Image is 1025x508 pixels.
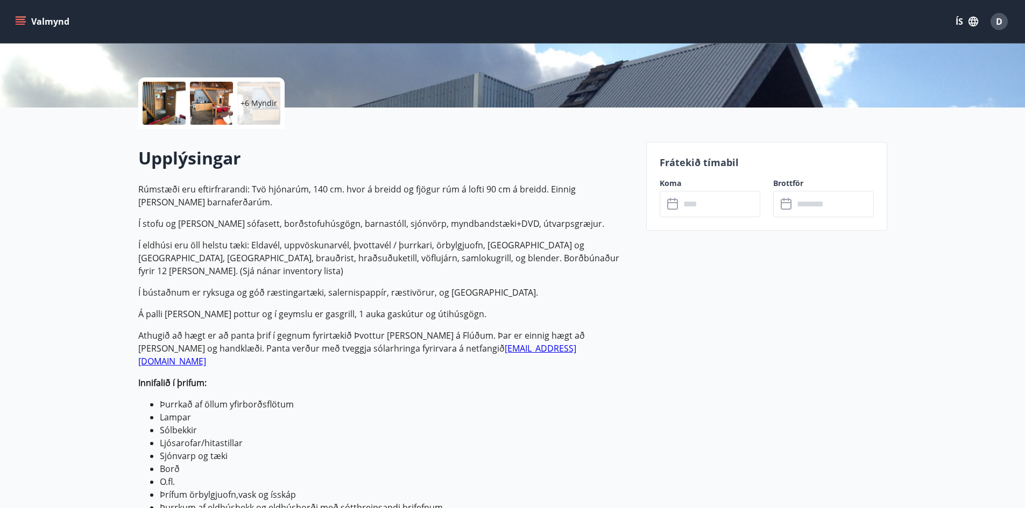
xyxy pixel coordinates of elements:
p: Rúmstæði eru eftirfrarandi: Tvö hjónarúm, 140 cm. hvor á breidd og fjögur rúm á lofti 90 cm á bre... [138,183,633,209]
li: Þrífum örbylgjuofn,vask og ísskáp [160,488,633,501]
button: D [986,9,1012,34]
p: Í eldhúsi eru öll helstu tæki: Eldavél, uppvöskunarvél, þvottavél / þurrkari, örbylgjuofn, [GEOGR... [138,239,633,277]
li: Borð [160,462,633,475]
li: Ljósarofar/hitastillar [160,437,633,449]
li: Sólbekkir [160,424,633,437]
span: D [996,16,1002,27]
label: Koma [660,178,760,189]
li: Lampar [160,411,633,424]
p: Í bústaðnum er ryksuga og góð ræstingartæki, salernispappír, ræstivörur, og [GEOGRAPHIC_DATA]. [138,286,633,299]
strong: Innifalið í þrifum: [138,377,207,389]
label: Brottför [773,178,874,189]
p: Á palli [PERSON_NAME] pottur og í geymslu er gasgrill, 1 auka gaskútur og útihúsgögn. [138,307,633,320]
li: O.fl. [160,475,633,488]
button: menu [13,12,74,31]
h2: Upplýsingar [138,146,633,170]
p: Í stofu og [PERSON_NAME] sófasett, borðstofuhúsgögn, barnastóll, sjónvörp, myndbandstæki+DVD, útv... [138,217,633,230]
p: Frátekið tímabil [660,155,874,169]
button: ÍS [950,12,984,31]
p: +6 Myndir [241,98,277,109]
li: Sjónvarp og tæki [160,449,633,462]
p: Athugið að hægt er að panta þrif í gegnum fyrirtækið Þvottur [PERSON_NAME] á Flúðum. Þar er einni... [138,329,633,368]
li: Þurrkað af öllum yfirborðsflötum [160,398,633,411]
